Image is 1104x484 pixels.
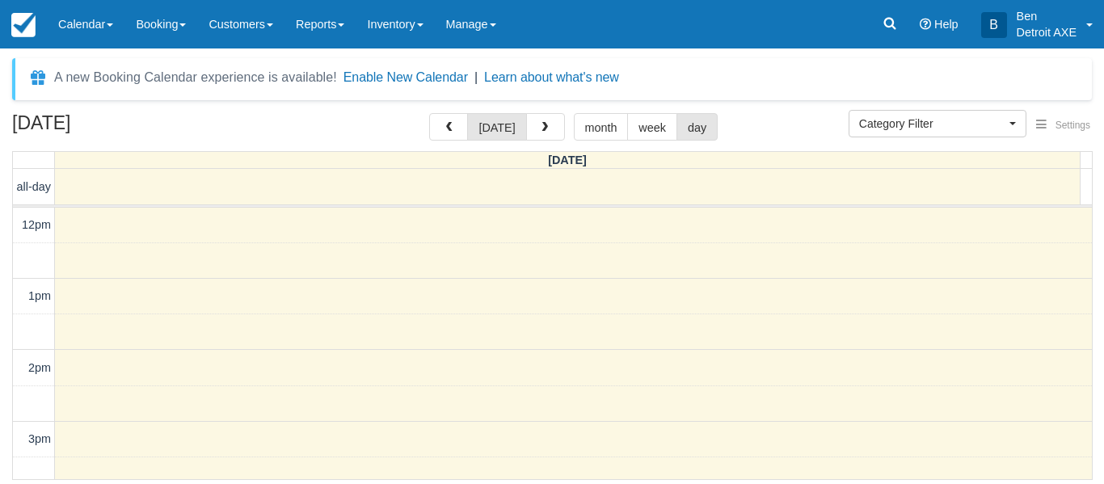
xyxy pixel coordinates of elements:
div: B [981,12,1007,38]
span: all-day [17,180,51,193]
span: Help [934,18,959,31]
span: Settings [1056,120,1090,131]
button: [DATE] [467,113,526,141]
p: Detroit AXE [1017,24,1077,40]
p: Ben [1017,8,1077,24]
span: 12pm [22,218,51,231]
button: Settings [1026,114,1100,137]
button: day [676,113,718,141]
h2: [DATE] [12,113,217,143]
span: [DATE] [548,154,587,166]
a: Learn about what's new [484,70,619,84]
button: Enable New Calendar [343,69,468,86]
span: | [474,70,478,84]
button: month [574,113,629,141]
span: 1pm [28,289,51,302]
span: 3pm [28,432,51,445]
div: A new Booking Calendar experience is available! [54,68,337,87]
span: 2pm [28,361,51,374]
button: week [627,113,677,141]
i: Help [920,19,931,30]
img: checkfront-main-nav-mini-logo.png [11,13,36,37]
button: Category Filter [849,110,1026,137]
span: Category Filter [859,116,1005,132]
